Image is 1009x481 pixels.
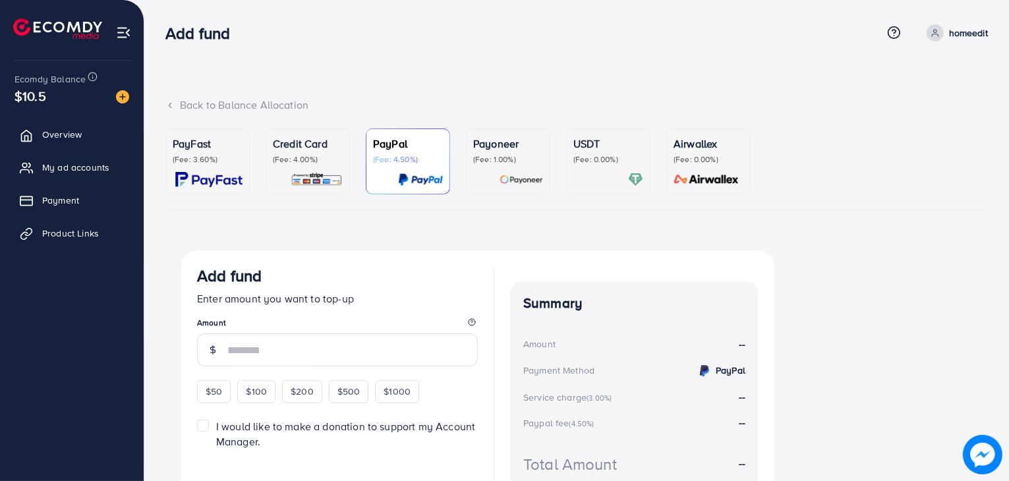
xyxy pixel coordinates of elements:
p: Airwallex [674,136,743,152]
p: Payoneer [473,136,543,152]
p: (Fee: 3.60%) [173,154,243,165]
span: My ad accounts [42,161,109,174]
legend: Amount [197,317,478,333]
img: card [670,172,743,187]
p: homeedit [949,25,988,41]
div: Payment Method [523,364,594,377]
strong: -- [739,337,745,352]
p: PayFast [173,136,243,152]
p: PayPal [373,136,443,152]
a: My ad accounts [10,154,134,181]
div: Amount [523,337,556,351]
strong: -- [739,415,745,430]
img: logo [13,18,102,39]
p: (Fee: 4.00%) [273,154,343,165]
p: Enter amount you want to top-up [197,291,478,306]
div: Total Amount [523,453,617,476]
span: $1000 [384,385,411,398]
img: card [500,172,543,187]
span: $200 [291,385,314,398]
span: $10.5 [13,78,48,114]
span: Ecomdy Balance [14,72,86,86]
img: image [116,90,129,103]
span: Overview [42,128,82,141]
a: homeedit [921,24,988,42]
img: card [291,172,343,187]
div: Back to Balance Allocation [165,98,988,113]
p: USDT [573,136,643,152]
img: image [966,438,998,470]
strong: -- [739,389,745,404]
small: (4.50%) [569,418,594,429]
p: (Fee: 0.00%) [674,154,743,165]
span: $50 [206,385,222,398]
h3: Add fund [165,24,241,43]
span: I would like to make a donation to support my Account Manager. [216,419,475,449]
img: card [398,172,443,187]
img: card [628,172,643,187]
strong: -- [739,456,745,471]
a: Product Links [10,220,134,246]
a: Overview [10,121,134,148]
span: $100 [246,385,267,398]
img: card [175,172,243,187]
p: (Fee: 1.00%) [473,154,543,165]
div: Paypal fee [523,416,598,430]
img: credit [697,363,712,379]
a: Payment [10,187,134,213]
div: Service charge [523,391,616,404]
small: (3.00%) [587,393,612,403]
h4: Summary [523,295,745,312]
span: $500 [337,385,360,398]
p: (Fee: 4.50%) [373,154,443,165]
p: (Fee: 0.00%) [573,154,643,165]
p: Credit Card [273,136,343,152]
strong: PayPal [716,364,745,377]
span: Product Links [42,227,99,240]
h3: Add fund [197,266,262,285]
span: Payment [42,194,79,207]
img: menu [116,25,131,40]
